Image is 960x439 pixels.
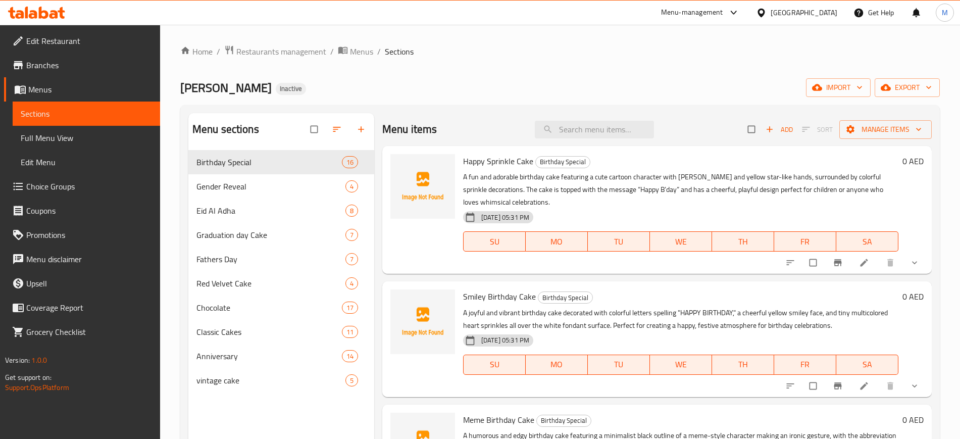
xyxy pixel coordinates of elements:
[4,199,160,223] a: Coupons
[766,124,793,135] span: Add
[840,357,894,372] span: SA
[26,253,152,265] span: Menu disclaimer
[661,7,723,19] div: Menu-management
[535,156,590,168] div: Birthday Special
[338,45,373,58] a: Menus
[21,132,152,144] span: Full Menu View
[342,302,358,314] div: items
[847,123,924,136] span: Manage items
[5,354,30,367] span: Version:
[526,231,588,252] button: MO
[188,296,374,320] div: Chocolate17
[903,252,928,274] button: show more
[196,180,345,192] span: Gender Reveal
[390,154,455,219] img: Happy Sprinkle Cake
[342,158,358,167] span: 16
[712,355,774,375] button: TH
[196,350,342,362] span: Anniversary
[196,253,345,265] span: Fathers Day
[803,253,825,272] span: Select to update
[196,156,342,168] span: Birthday Special
[902,289,924,304] h6: 0 AED
[463,231,526,252] button: SU
[803,376,825,396] span: Select to update
[188,150,374,174] div: Birthday Special16
[188,174,374,199] div: Gender Reveal4
[716,234,770,249] span: TH
[836,355,898,375] button: SA
[592,357,646,372] span: TU
[342,303,358,313] span: 17
[650,231,712,252] button: WE
[217,45,220,58] li: /
[345,253,358,265] div: items
[350,118,374,140] button: Add section
[224,45,326,58] a: Restaurants management
[883,81,932,94] span: export
[763,122,795,137] span: Add item
[536,156,590,168] span: Birthday Special
[530,234,584,249] span: MO
[26,229,152,241] span: Promotions
[196,302,342,314] span: Chocolate
[588,231,650,252] button: TU
[463,355,526,375] button: SU
[4,29,160,53] a: Edit Restaurant
[28,83,152,95] span: Menus
[4,223,160,247] a: Promotions
[538,292,592,304] span: Birthday Special
[592,234,646,249] span: TU
[346,206,358,216] span: 8
[836,231,898,252] button: SA
[650,355,712,375] button: WE
[910,258,920,268] svg: Show Choices
[26,205,152,217] span: Coupons
[910,381,920,391] svg: Show Choices
[779,252,803,274] button: sort-choices
[5,371,52,384] span: Get support on:
[463,412,534,427] span: Meme Birthday Cake
[346,279,358,288] span: 4
[345,277,358,289] div: items
[468,357,522,372] span: SU
[814,81,863,94] span: import
[779,375,803,397] button: sort-choices
[4,271,160,296] a: Upsell
[4,320,160,344] a: Grocery Checklist
[902,413,924,427] h6: 0 AED
[654,357,708,372] span: WE
[477,213,533,222] span: [DATE] 05:31 PM
[192,122,259,137] h2: Menu sections
[346,376,358,385] span: 5
[196,277,345,289] span: Red Velvet Cake
[342,156,358,168] div: items
[26,180,152,192] span: Choice Groups
[536,415,591,427] div: Birthday Special
[537,415,591,426] span: Birthday Special
[712,231,774,252] button: TH
[13,150,160,174] a: Edit Menu
[477,335,533,345] span: [DATE] 05:31 PM
[859,381,871,391] a: Edit menu item
[468,234,522,249] span: SU
[196,229,345,241] span: Graduation day Cake
[463,171,898,209] p: A fun and adorable birthday cake featuring a cute cartoon character with [PERSON_NAME] and yellow...
[180,45,213,58] a: Home
[382,122,437,137] h2: Menu items
[21,156,152,168] span: Edit Menu
[342,352,358,361] span: 14
[806,78,871,97] button: import
[827,252,851,274] button: Branch-specific-item
[463,154,533,169] span: Happy Sprinkle Cake
[276,84,306,93] span: Inactive
[526,355,588,375] button: MO
[345,374,358,386] div: items
[188,368,374,393] div: vintage cake5
[903,375,928,397] button: show more
[21,108,152,120] span: Sections
[4,296,160,320] a: Coverage Report
[330,45,334,58] li: /
[839,120,932,139] button: Manage items
[535,121,654,138] input: search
